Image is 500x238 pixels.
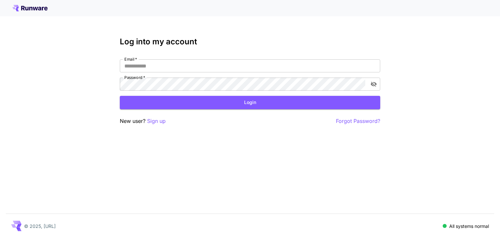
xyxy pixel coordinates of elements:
[124,75,145,80] label: Password
[147,117,166,125] button: Sign up
[368,78,380,90] button: toggle password visibility
[449,223,489,230] p: All systems normal
[336,117,380,125] button: Forgot Password?
[120,117,166,125] p: New user?
[120,96,380,109] button: Login
[24,223,56,230] p: © 2025, [URL]
[124,56,137,62] label: Email
[120,37,380,46] h3: Log into my account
